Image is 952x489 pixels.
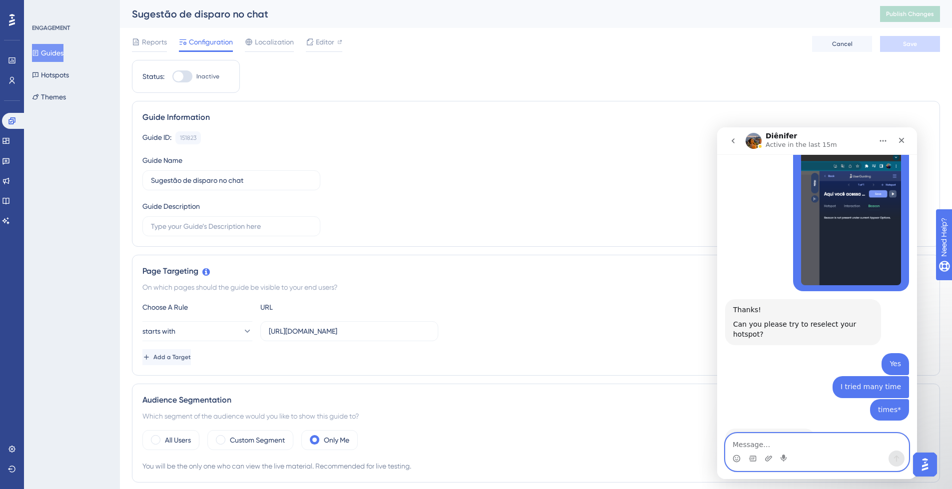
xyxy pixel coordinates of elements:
div: URL [260,301,370,313]
button: Publish Changes [880,6,940,22]
div: Guide Name [142,154,182,166]
span: Publish Changes [886,10,934,18]
label: All Users [165,434,191,446]
button: Cancel [812,36,872,52]
iframe: Intercom live chat [717,127,917,479]
button: Save [880,36,940,52]
span: Save [903,40,917,48]
span: Editor [316,36,334,48]
div: Which segment of the audience would you like to show this guide to? [142,410,930,422]
input: Type your Guide’s Description here [151,221,312,232]
div: ENGAGEMENT [32,24,70,32]
span: Configuration [189,36,233,48]
div: Sugestão de disparo no chat [132,7,855,21]
div: On which pages should the guide be visible to your end users? [142,281,930,293]
label: Only Me [324,434,349,446]
span: Add a Target [153,353,191,361]
button: Guides [32,44,63,62]
span: Reports [142,36,167,48]
div: Choose A Rule [142,301,252,313]
input: yourwebsite.com/path [269,326,430,337]
input: Type your Guide’s Name here [151,175,312,186]
button: Hotspots [32,66,69,84]
span: starts with [142,325,175,337]
div: Guide Description [142,200,200,212]
div: Guide ID: [142,131,171,144]
button: Add a Target [142,349,191,365]
iframe: UserGuiding AI Assistant Launcher [910,450,940,480]
span: Localization [255,36,294,48]
button: Themes [32,88,66,106]
span: Inactive [196,72,219,80]
label: Custom Segment [230,434,285,446]
span: Cancel [832,40,853,48]
div: 151823 [180,134,196,142]
div: Guide Information [142,111,930,123]
span: Need Help? [23,2,62,14]
div: Status: [142,70,164,82]
div: You will be the only one who can view the live material. Recommended for live testing. [142,460,930,472]
div: Page Targeting [142,265,930,277]
div: Audience Segmentation [142,394,930,406]
button: starts with [142,321,252,341]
